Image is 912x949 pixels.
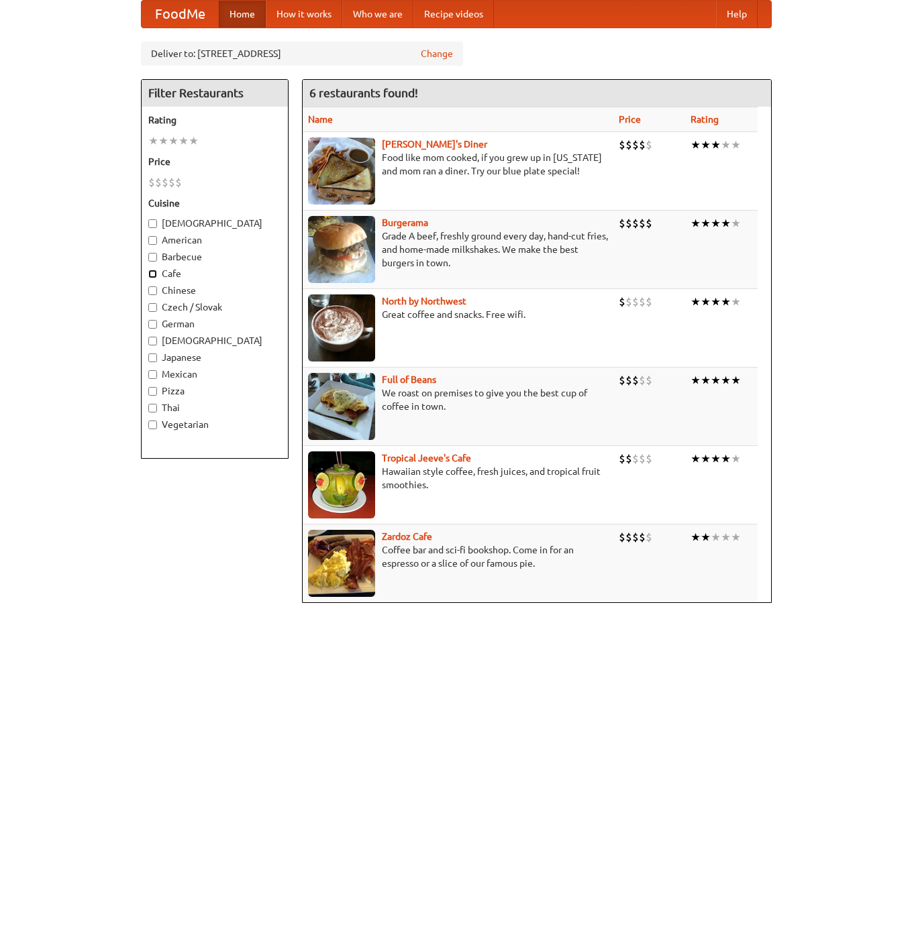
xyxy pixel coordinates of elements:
[148,267,281,280] label: Cafe
[701,530,711,545] li: ★
[309,87,418,99] ng-pluralize: 6 restaurants found!
[721,137,731,152] li: ★
[308,294,375,361] img: north.jpg
[731,216,741,231] li: ★
[308,465,608,492] p: Hawaiian style coffee, fresh juices, and tropical fruit smoothies.
[382,217,428,228] a: Burgerama
[639,294,646,309] li: $
[382,453,471,463] b: Tropical Jeeve's Cafe
[691,294,701,309] li: ★
[142,80,288,107] h4: Filter Restaurants
[731,373,741,388] li: ★
[162,175,168,190] li: $
[625,373,632,388] li: $
[308,151,608,178] p: Food like mom cooked, if you grew up in [US_STATE] and mom ran a diner. Try our blue plate special!
[308,530,375,597] img: zardoz.jpg
[148,113,281,127] h5: Rating
[632,530,639,545] li: $
[308,308,608,321] p: Great coffee and snacks. Free wifi.
[711,137,721,152] li: ★
[308,137,375,205] img: sallys.jpg
[625,294,632,309] li: $
[148,401,281,414] label: Thai
[646,294,652,309] li: $
[266,1,342,27] a: How it works
[308,451,375,518] img: jeeves.jpg
[721,373,731,388] li: ★
[189,133,199,148] li: ★
[711,216,721,231] li: ★
[148,418,281,431] label: Vegetarian
[731,530,741,545] li: ★
[148,337,157,345] input: [DEMOGRAPHIC_DATA]
[619,451,625,466] li: $
[721,216,731,231] li: ★
[639,137,646,152] li: $
[625,137,632,152] li: $
[639,451,646,466] li: $
[625,451,632,466] li: $
[619,373,625,388] li: $
[141,42,463,66] div: Deliver to: [STREET_ADDRESS]
[308,114,333,125] a: Name
[382,139,487,150] a: [PERSON_NAME]'s Diner
[342,1,413,27] a: Who we are
[646,451,652,466] li: $
[148,286,157,295] input: Chinese
[158,133,168,148] li: ★
[148,284,281,297] label: Chinese
[711,530,721,545] li: ★
[646,216,652,231] li: $
[413,1,494,27] a: Recipe videos
[382,531,432,542] b: Zardoz Cafe
[639,530,646,545] li: $
[148,303,157,312] input: Czech / Slovak
[711,294,721,309] li: ★
[148,217,281,230] label: [DEMOGRAPHIC_DATA]
[148,300,281,314] label: Czech / Slovak
[148,175,155,190] li: $
[148,253,157,262] input: Barbecue
[382,296,466,306] a: North by Northwest
[148,421,157,429] input: Vegetarian
[632,216,639,231] li: $
[691,114,719,125] a: Rating
[646,137,652,152] li: $
[625,216,632,231] li: $
[168,133,179,148] li: ★
[646,373,652,388] li: $
[148,197,281,210] h5: Cuisine
[701,216,711,231] li: ★
[619,114,641,125] a: Price
[308,386,608,413] p: We roast on premises to give you the best cup of coffee in town.
[382,374,436,385] a: Full of Beans
[619,216,625,231] li: $
[148,270,157,278] input: Cafe
[175,175,182,190] li: $
[711,373,721,388] li: ★
[142,1,219,27] a: FoodMe
[148,133,158,148] li: ★
[148,219,157,228] input: [DEMOGRAPHIC_DATA]
[721,530,731,545] li: ★
[421,47,453,60] a: Change
[691,216,701,231] li: ★
[701,137,711,152] li: ★
[632,137,639,152] li: $
[308,229,608,270] p: Grade A beef, freshly ground every day, hand-cut fries, and home-made milkshakes. We make the bes...
[691,373,701,388] li: ★
[701,451,711,466] li: ★
[148,353,157,362] input: Japanese
[632,451,639,466] li: $
[148,384,281,398] label: Pizza
[721,294,731,309] li: ★
[219,1,266,27] a: Home
[148,387,157,396] input: Pizza
[619,530,625,545] li: $
[619,294,625,309] li: $
[148,250,281,264] label: Barbecue
[625,530,632,545] li: $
